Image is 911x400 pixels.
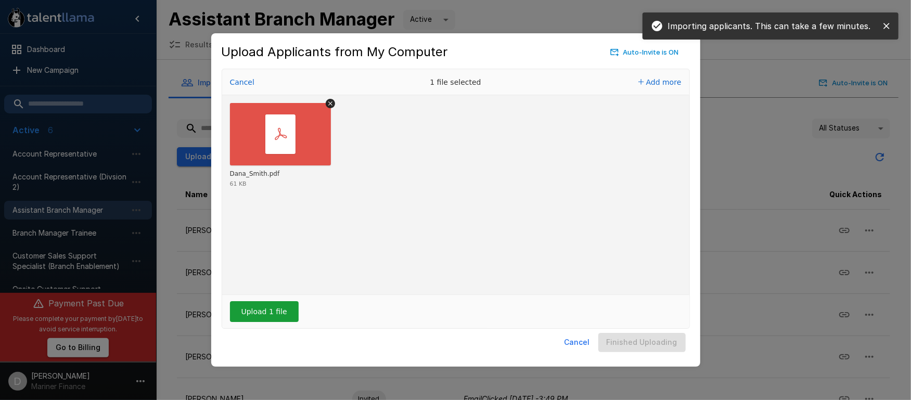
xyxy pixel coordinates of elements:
button: close [879,18,894,34]
button: Cancel [560,333,594,352]
h5: Upload Applicants from My Computer [222,44,448,60]
p: Importing applicants. This can take a few minutes. [668,20,870,32]
div: 1 file selected [378,69,534,95]
button: Remove file [326,99,335,108]
span: Add more [646,78,682,86]
button: Cancel [227,75,258,89]
button: Upload 1 file [230,301,299,322]
div: 61 KB [230,181,247,187]
div: Dana_Smith.pdf [230,170,280,178]
button: Auto-Invite is ON [608,44,682,60]
div: Uppy Dashboard [222,69,690,329]
button: Add more files [634,75,686,89]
